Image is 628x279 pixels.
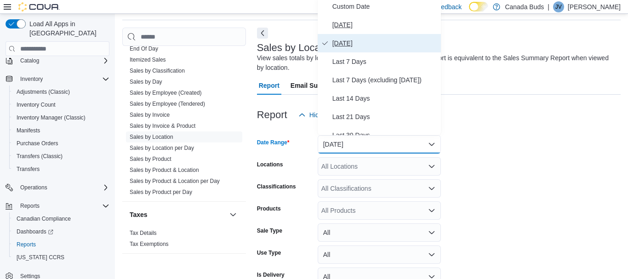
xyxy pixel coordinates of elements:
[130,100,205,108] span: Sales by Employee (Tendered)
[13,125,109,136] span: Manifests
[309,110,358,120] span: Hide Parameters
[9,238,113,251] button: Reports
[13,252,109,263] span: Washington CCRS
[130,178,220,184] a: Sales by Product & Location per Day
[130,145,194,151] a: Sales by Location per Day
[13,252,68,263] a: [US_STATE] CCRS
[17,215,71,222] span: Canadian Compliance
[130,229,157,237] span: Tax Details
[257,183,296,190] label: Classifications
[13,112,109,123] span: Inventory Manager (Classic)
[17,182,109,193] span: Operations
[295,106,361,124] button: Hide Parameters
[9,225,113,238] a: Dashboards
[2,54,113,67] button: Catalog
[17,254,64,261] span: [US_STATE] CCRS
[13,99,109,110] span: Inventory Count
[18,2,60,11] img: Cova
[13,151,66,162] a: Transfers (Classic)
[9,137,113,150] button: Purchase Orders
[20,184,47,191] span: Operations
[257,28,268,39] button: Next
[13,125,44,136] a: Manifests
[13,164,43,175] a: Transfers
[130,89,202,97] span: Sales by Employee (Created)
[13,86,109,97] span: Adjustments (Classic)
[2,181,113,194] button: Operations
[17,200,43,211] button: Reports
[17,55,43,66] button: Catalog
[130,101,205,107] a: Sales by Employee (Tendered)
[130,56,166,63] span: Itemized Sales
[332,19,437,30] span: [DATE]
[13,239,109,250] span: Reports
[318,245,441,264] button: All
[555,1,562,12] span: JV
[259,76,280,95] span: Report
[130,167,199,173] a: Sales by Product & Location
[257,249,281,256] label: Use Type
[332,130,437,141] span: Last 30 Days
[332,1,437,12] span: Custom Date
[17,74,46,85] button: Inventory
[9,111,113,124] button: Inventory Manager (Classic)
[548,1,549,12] p: |
[17,165,40,173] span: Transfers
[9,98,113,111] button: Inventory Count
[257,42,337,53] h3: Sales by Location
[257,139,290,146] label: Date Range
[130,45,158,52] span: End Of Day
[130,241,169,247] a: Tax Exemptions
[257,271,285,279] label: Is Delivery
[13,213,109,224] span: Canadian Compliance
[17,241,36,248] span: Reports
[318,223,441,242] button: All
[130,210,226,219] button: Taxes
[257,227,282,234] label: Sale Type
[13,226,109,237] span: Dashboards
[13,112,89,123] a: Inventory Manager (Classic)
[9,163,113,176] button: Transfers
[9,150,113,163] button: Transfers (Classic)
[13,226,57,237] a: Dashboards
[130,79,162,85] a: Sales by Day
[332,38,437,49] span: [DATE]
[130,188,192,196] span: Sales by Product per Day
[9,124,113,137] button: Manifests
[17,153,63,160] span: Transfers (Classic)
[130,111,170,119] span: Sales by Invoice
[122,228,246,253] div: Taxes
[9,251,113,264] button: [US_STATE] CCRS
[469,2,488,11] input: Dark Mode
[17,140,58,147] span: Purchase Orders
[130,230,157,236] a: Tax Details
[505,1,544,12] p: Canada Buds
[130,112,170,118] a: Sales by Invoice
[17,182,51,193] button: Operations
[13,99,59,110] a: Inventory Count
[9,212,113,225] button: Canadian Compliance
[553,1,564,12] div: Jillian Vander Doelen
[130,134,173,140] a: Sales by Location
[13,151,109,162] span: Transfers (Classic)
[17,88,70,96] span: Adjustments (Classic)
[332,111,437,122] span: Last 21 Days
[332,93,437,104] span: Last 14 Days
[428,163,435,170] button: Open list of options
[17,74,109,85] span: Inventory
[130,68,185,74] a: Sales by Classification
[130,78,162,85] span: Sales by Day
[434,2,462,11] span: Feedback
[130,57,166,63] a: Itemized Sales
[20,75,43,83] span: Inventory
[428,207,435,214] button: Open list of options
[130,177,220,185] span: Sales by Product & Location per Day
[568,1,621,12] p: [PERSON_NAME]
[130,90,202,96] a: Sales by Employee (Created)
[257,205,281,212] label: Products
[13,164,109,175] span: Transfers
[13,213,74,224] a: Canadian Compliance
[332,56,437,67] span: Last 7 Days
[291,76,349,95] span: Email Subscription
[17,55,109,66] span: Catalog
